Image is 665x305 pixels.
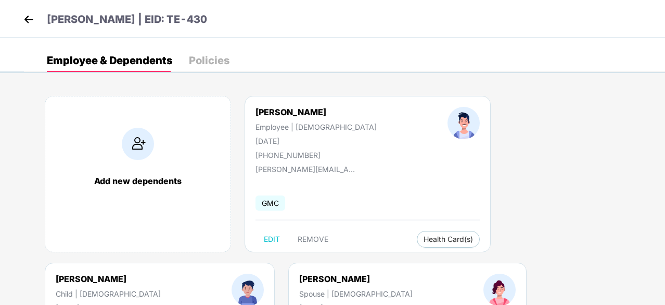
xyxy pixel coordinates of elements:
div: Child | [DEMOGRAPHIC_DATA] [56,289,161,298]
img: addIcon [122,128,154,160]
span: Health Card(s) [424,237,473,242]
div: [PERSON_NAME][EMAIL_ADDRESS][DOMAIN_NAME] [255,165,360,174]
img: profileImage [447,107,480,139]
button: REMOVE [289,231,337,248]
div: [PERSON_NAME] [299,274,413,284]
span: EDIT [264,235,280,243]
div: Policies [189,55,229,66]
img: back [21,11,36,27]
div: [DATE] [255,137,377,145]
span: GMC [255,196,285,211]
span: REMOVE [298,235,328,243]
button: EDIT [255,231,288,248]
div: [PERSON_NAME] [56,274,161,284]
div: Spouse | [DEMOGRAPHIC_DATA] [299,289,413,298]
p: [PERSON_NAME] | EID: TE-430 [47,11,207,28]
div: [PHONE_NUMBER] [255,151,377,160]
button: Health Card(s) [417,231,480,248]
div: Employee | [DEMOGRAPHIC_DATA] [255,123,377,131]
div: Employee & Dependents [47,55,172,66]
div: Add new dependents [56,176,220,186]
div: [PERSON_NAME] [255,107,377,117]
